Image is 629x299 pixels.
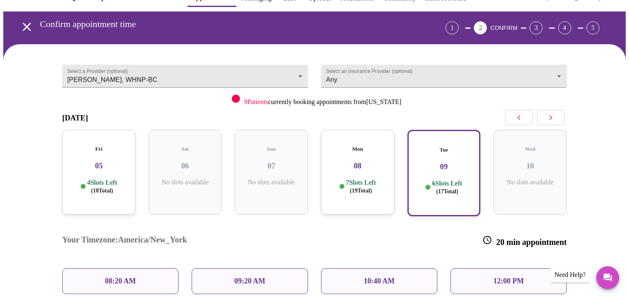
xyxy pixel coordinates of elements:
p: currently booking appointments from [US_STATE] [244,98,401,106]
h3: 08 [328,161,388,170]
button: Messages [596,266,619,289]
p: No slots available [241,179,301,186]
div: 4 [558,21,571,34]
h5: Sat [155,146,215,152]
p: 08:20 AM [105,277,136,285]
div: 3 [529,21,543,34]
button: open drawer [15,15,39,39]
p: 4 Slots Left [87,179,117,195]
p: No slots available [155,179,215,186]
div: Any [321,65,567,88]
div: 5 [586,21,600,34]
p: No slots available [500,179,560,186]
div: 2 [474,21,487,34]
span: ( 19 Total) [350,188,372,194]
p: 7 Slots Left [346,179,376,195]
span: ( 10 Total) [91,188,113,194]
h3: 05 [69,161,129,170]
h5: Wed [500,146,560,152]
span: ( 17 Total) [436,188,458,195]
span: CONFIRM [490,25,517,31]
h5: Fri [69,146,129,152]
h5: Sun [241,146,301,152]
h3: [DATE] [62,113,88,122]
h3: 10 [500,161,560,170]
p: 09:20 AM [234,277,265,285]
div: 1 [446,21,459,34]
span: 9 Patients [244,98,268,105]
h5: Tue [415,147,473,153]
h3: Your Timezone: America/New_York [62,235,187,247]
h3: 06 [155,161,215,170]
h3: 20 min appointment [482,235,567,247]
p: 12:00 PM [493,277,524,285]
div: Need Help? [550,267,590,283]
h3: 09 [415,162,473,171]
h3: Confirm appointment time [40,19,400,29]
h3: 07 [241,161,301,170]
div: [PERSON_NAME], WHNP-BC [62,65,308,88]
p: 10:40 AM [364,277,395,285]
p: 6 Slots Left [432,179,462,195]
h5: Mon [328,146,388,152]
